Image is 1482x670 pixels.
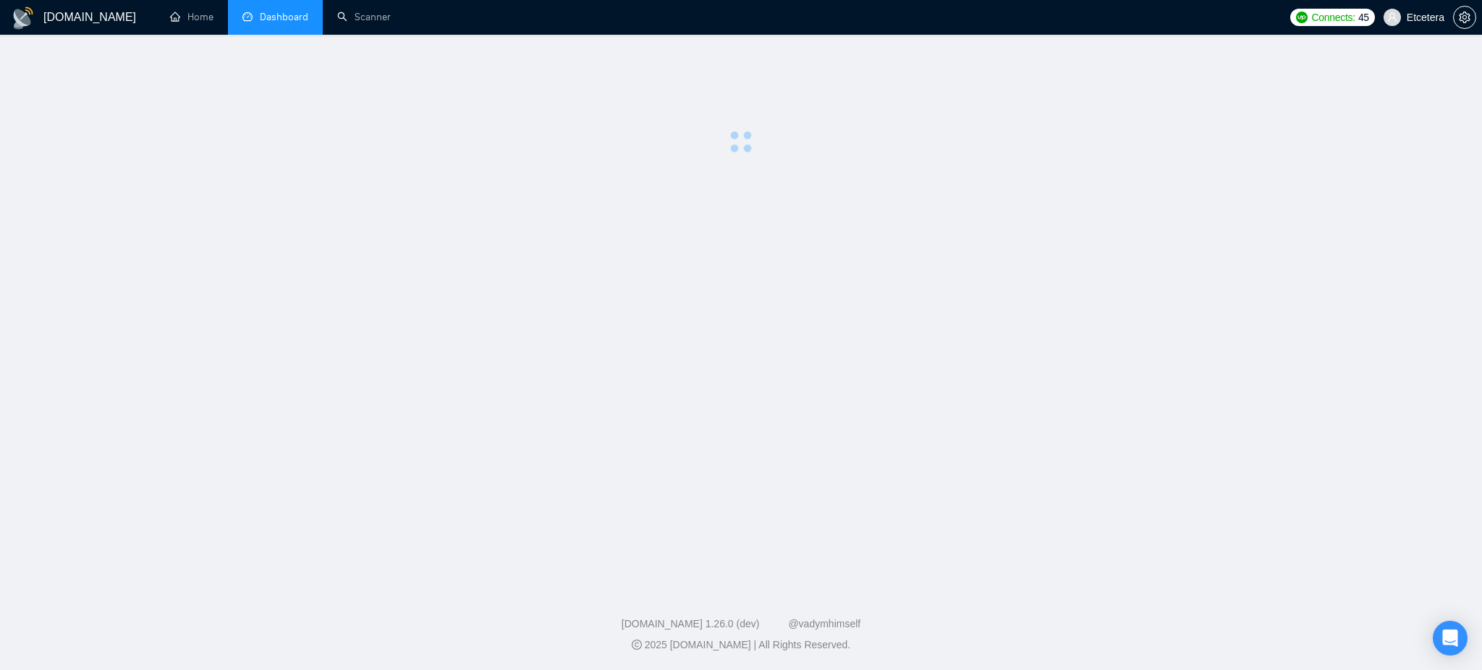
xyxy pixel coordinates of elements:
[1312,9,1355,25] span: Connects:
[170,11,213,23] a: homeHome
[622,618,760,629] a: [DOMAIN_NAME] 1.26.0 (dev)
[1387,12,1397,22] span: user
[788,618,860,629] a: @vadymhimself
[632,640,642,650] span: copyright
[12,7,35,30] img: logo
[1296,12,1308,23] img: upwork-logo.png
[12,637,1470,653] div: 2025 [DOMAIN_NAME] | All Rights Reserved.
[242,12,253,22] span: dashboard
[260,11,308,23] span: Dashboard
[1454,12,1475,23] span: setting
[1453,6,1476,29] button: setting
[1433,621,1468,656] div: Open Intercom Messenger
[1453,12,1476,23] a: setting
[1358,9,1369,25] span: 45
[337,11,391,23] a: searchScanner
